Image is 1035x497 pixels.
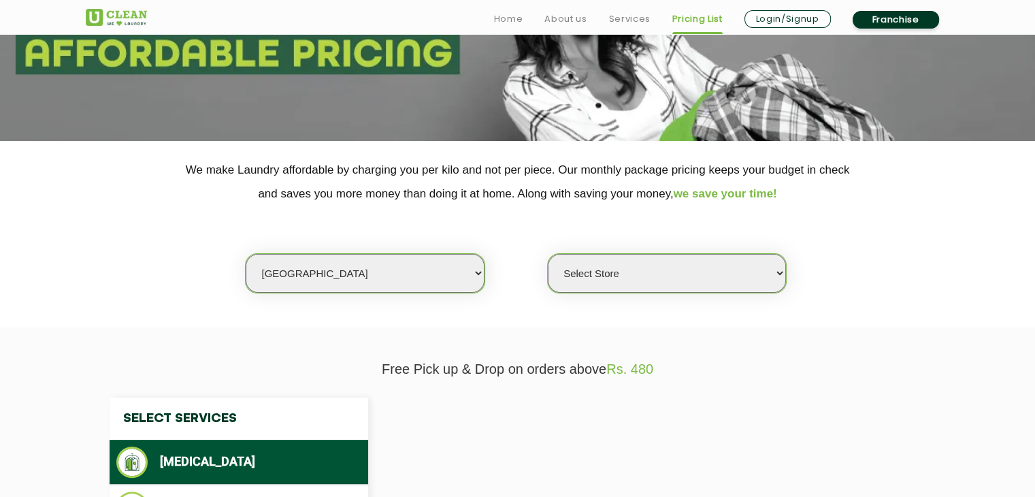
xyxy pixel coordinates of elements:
h4: Select Services [110,398,368,440]
p: We make Laundry affordable by charging you per kilo and not per piece. Our monthly package pricin... [86,158,950,206]
span: we save your time! [674,187,777,200]
p: Free Pick up & Drop on orders above [86,362,950,377]
span: Rs. 480 [606,362,653,376]
a: Home [494,11,523,27]
img: UClean Laundry and Dry Cleaning [86,9,147,26]
li: [MEDICAL_DATA] [116,447,361,478]
a: Login/Signup [744,10,831,28]
a: Services [608,11,650,27]
a: Pricing List [672,11,723,27]
a: About us [544,11,587,27]
a: Franchise [853,11,939,29]
img: Dry Cleaning [116,447,148,478]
